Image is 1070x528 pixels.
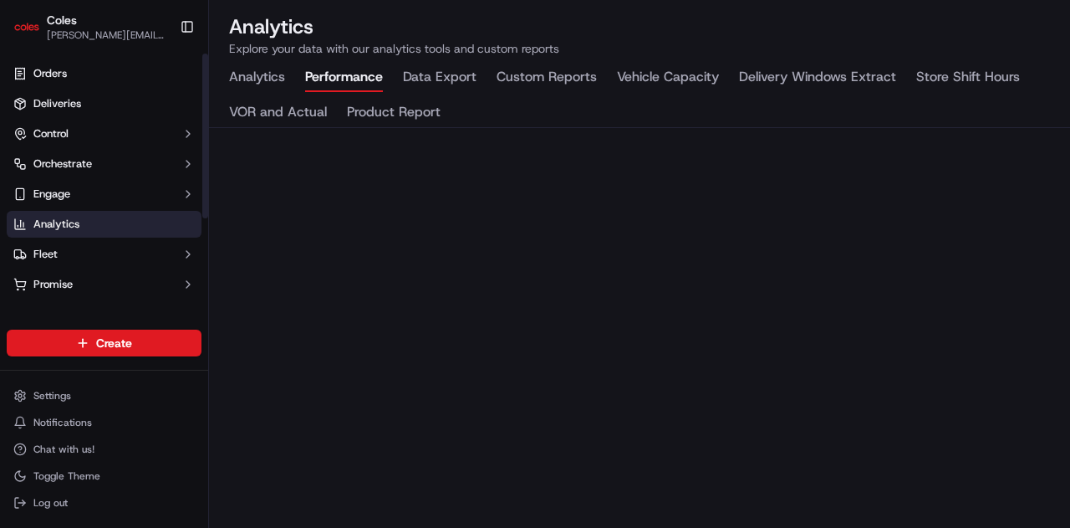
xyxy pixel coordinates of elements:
button: Notifications [7,411,201,434]
span: Orchestrate [33,156,92,172]
button: Promise [7,271,201,298]
span: Chat with us! [33,443,94,456]
span: Engage [33,187,70,202]
button: Product Report [347,99,441,127]
button: Custom Reports [497,64,597,92]
img: Coles [13,13,40,40]
button: Engage [7,181,201,208]
button: Settings [7,384,201,408]
button: VOR and Actual [229,99,327,127]
button: [PERSON_NAME][EMAIL_ADDRESS][PERSON_NAME][PERSON_NAME][DOMAIN_NAME] [47,28,166,42]
span: Promise [33,277,73,292]
button: ColesColes[PERSON_NAME][EMAIL_ADDRESS][PERSON_NAME][PERSON_NAME][DOMAIN_NAME] [7,7,173,47]
button: Analytics [229,64,285,92]
button: Toggle Theme [7,464,201,488]
span: Analytics [33,217,79,232]
button: Coles [47,12,77,28]
h2: Analytics [229,13,1050,40]
span: Settings [33,389,71,402]
button: Fleet [7,241,201,268]
button: Performance [305,64,383,92]
span: Create [96,335,132,351]
button: Data Export [403,64,476,92]
a: Analytics [7,211,201,238]
button: Control [7,120,201,147]
span: Orders [33,66,67,81]
button: Create [7,330,201,356]
a: Orders [7,60,201,87]
button: Vehicle Capacity [617,64,719,92]
a: Deliveries [7,90,201,117]
button: Orchestrate [7,151,201,177]
span: Control [33,126,69,141]
p: Explore your data with our analytics tools and custom reports [229,40,1050,57]
span: Fleet [33,247,58,262]
span: Toggle Theme [33,469,100,483]
span: Deliveries [33,96,81,111]
button: Delivery Windows Extract [739,64,896,92]
span: Log out [33,496,68,510]
button: Chat with us! [7,438,201,461]
button: Store Shift Hours [916,64,1020,92]
div: Favorites [7,311,201,338]
span: Notifications [33,416,92,429]
button: Log out [7,491,201,515]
